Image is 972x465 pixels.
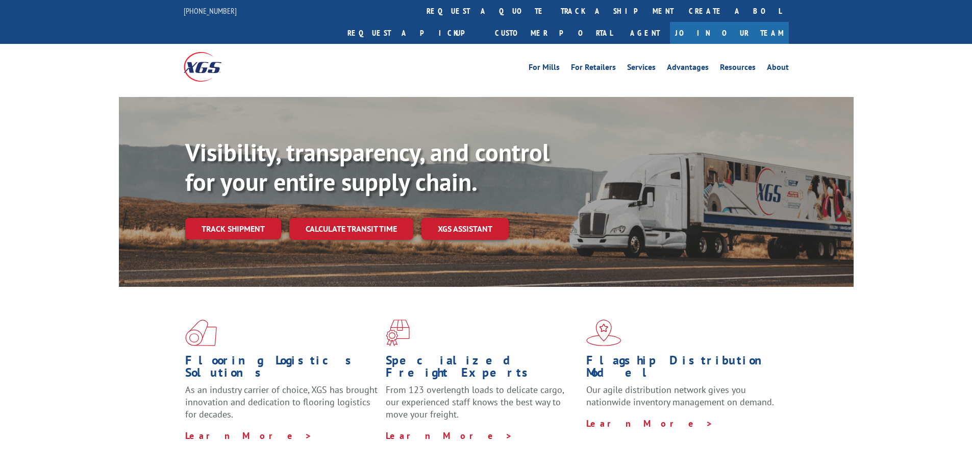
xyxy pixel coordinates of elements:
b: Visibility, transparency, and control for your entire supply chain. [185,136,550,198]
a: Track shipment [185,218,281,239]
a: About [767,63,789,75]
a: XGS ASSISTANT [421,218,509,240]
img: xgs-icon-focused-on-flooring-red [386,320,410,346]
p: From 123 overlength loads to delicate cargo, our experienced staff knows the best way to move you... [386,384,579,429]
a: For Mills [529,63,560,75]
a: [PHONE_NUMBER] [184,6,237,16]
h1: Flagship Distribution Model [586,354,779,384]
a: Join Our Team [670,22,789,44]
a: Resources [720,63,756,75]
a: Learn More > [386,430,513,442]
a: Learn More > [185,430,312,442]
a: Advantages [667,63,709,75]
a: Request a pickup [340,22,487,44]
a: Customer Portal [487,22,620,44]
a: Agent [620,22,670,44]
a: Learn More > [586,418,713,429]
a: For Retailers [571,63,616,75]
span: As an industry carrier of choice, XGS has brought innovation and dedication to flooring logistics... [185,384,378,420]
span: Our agile distribution network gives you nationwide inventory management on demand. [586,384,774,408]
a: Calculate transit time [289,218,413,240]
img: xgs-icon-total-supply-chain-intelligence-red [185,320,217,346]
h1: Specialized Freight Experts [386,354,579,384]
a: Services [627,63,656,75]
h1: Flooring Logistics Solutions [185,354,378,384]
img: xgs-icon-flagship-distribution-model-red [586,320,621,346]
